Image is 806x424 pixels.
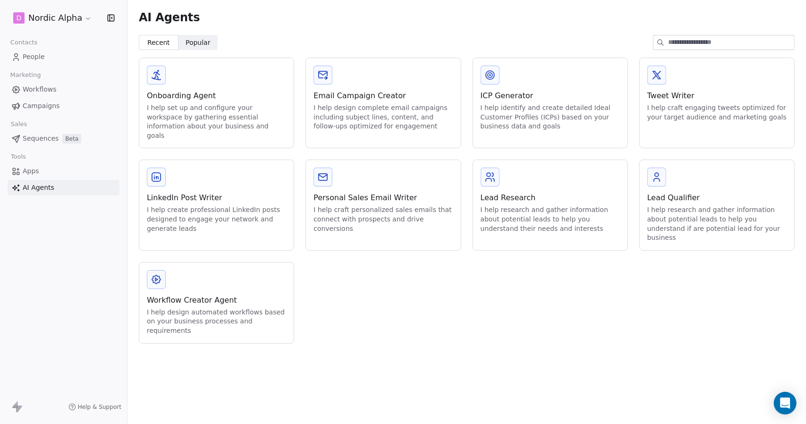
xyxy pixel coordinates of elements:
[147,192,286,204] div: LinkedIn Post Writer
[23,85,57,94] span: Workflows
[23,101,59,111] span: Campaigns
[11,10,94,26] button: DNordic Alpha
[647,90,787,102] div: Tweet Writer
[8,82,119,97] a: Workflows
[774,392,797,415] div: Open Intercom Messenger
[23,52,45,62] span: People
[314,103,453,131] div: I help design complete email campaigns including subject lines, content, and follow-ups optimized...
[147,103,286,140] div: I help set up and configure your workspace by gathering essential information about your business...
[7,150,30,164] span: Tools
[481,90,620,102] div: ICP Generator
[17,13,22,23] span: D
[8,98,119,114] a: Campaigns
[314,192,453,204] div: Personal Sales Email Writer
[481,205,620,233] div: I help research and gather information about potential leads to help you understand their needs a...
[186,38,211,48] span: Popular
[23,183,54,193] span: AI Agents
[78,403,121,411] span: Help & Support
[314,205,453,233] div: I help craft personalized sales emails that connect with prospects and drive conversions
[62,134,81,144] span: Beta
[647,103,787,122] div: I help craft engaging tweets optimized for your target audience and marketing goals
[68,403,121,411] a: Help & Support
[139,10,200,25] span: AI Agents
[28,12,82,24] span: Nordic Alpha
[7,117,31,131] span: Sales
[147,308,286,336] div: I help design automated workflows based on your business processes and requirements
[147,90,286,102] div: Onboarding Agent
[481,192,620,204] div: Lead Research
[6,68,45,82] span: Marketing
[6,35,42,50] span: Contacts
[147,205,286,233] div: I help create professional LinkedIn posts designed to engage your network and generate leads
[8,180,119,195] a: AI Agents
[8,49,119,65] a: People
[314,90,453,102] div: Email Campaign Creator
[23,166,39,176] span: Apps
[647,192,787,204] div: Lead Qualifier
[8,131,119,146] a: SequencesBeta
[647,205,787,242] div: I help research and gather information about potential leads to help you understand if are potent...
[147,295,286,306] div: Workflow Creator Agent
[8,163,119,179] a: Apps
[481,103,620,131] div: I help identify and create detailed Ideal Customer Profiles (ICPs) based on your business data an...
[23,134,59,144] span: Sequences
